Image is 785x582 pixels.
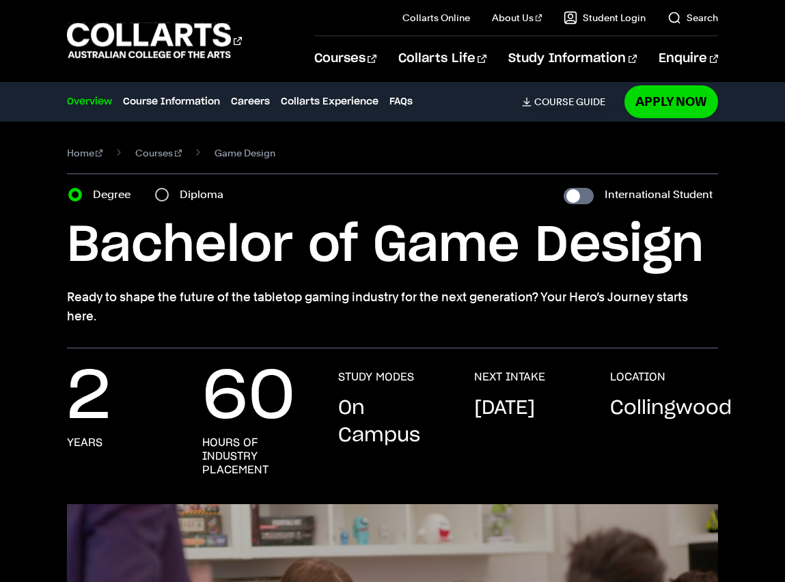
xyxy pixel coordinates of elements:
[215,143,275,163] span: Game Design
[231,94,270,109] a: Careers
[338,370,414,384] h3: STUDY MODES
[624,85,718,117] a: Apply Now
[202,370,295,425] p: 60
[605,185,713,204] label: International Student
[474,370,545,384] h3: NEXT INTAKE
[123,94,220,109] a: Course Information
[135,143,182,163] a: Courses
[402,11,470,25] a: Collarts Online
[667,11,718,25] a: Search
[67,215,719,277] h1: Bachelor of Game Design
[67,94,112,109] a: Overview
[389,94,413,109] a: FAQs
[67,21,242,60] div: Go to homepage
[314,36,376,81] a: Courses
[659,36,718,81] a: Enquire
[398,36,486,81] a: Collarts Life
[522,96,616,108] a: Course Guide
[610,370,665,384] h3: LOCATION
[281,94,378,109] a: Collarts Experience
[492,11,542,25] a: About Us
[67,370,111,425] p: 2
[67,143,103,163] a: Home
[93,185,139,204] label: Degree
[202,436,311,477] h3: hours of industry placement
[610,395,732,422] p: Collingwood
[508,36,637,81] a: Study Information
[67,288,719,326] p: Ready to shape the future of the tabletop gaming industry for the next generation? Your Hero’s Jo...
[338,395,447,449] p: On Campus
[67,436,102,449] h3: years
[474,395,535,422] p: [DATE]
[180,185,232,204] label: Diploma
[564,11,646,25] a: Student Login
